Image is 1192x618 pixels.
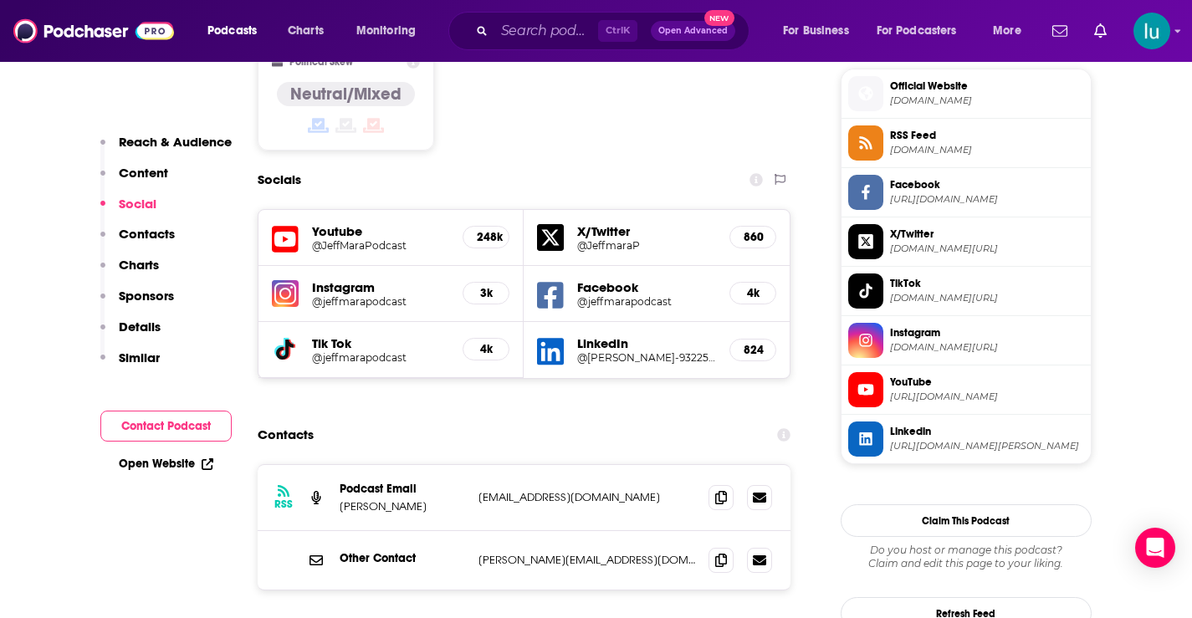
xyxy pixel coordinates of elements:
[119,288,174,304] p: Sponsors
[981,18,1042,44] button: open menu
[890,391,1084,403] span: https://www.youtube.com/@JeffMaraPodcast
[848,323,1084,358] a: Instagram[DOMAIN_NAME][URL]
[100,134,232,165] button: Reach & Audience
[890,243,1084,255] span: twitter.com/JeffmaraP
[1133,13,1170,49] button: Show profile menu
[890,193,1084,206] span: https://www.facebook.com/jeffmarapodcast
[100,350,160,381] button: Similar
[598,20,637,42] span: Ctrl K
[1087,17,1113,45] a: Show notifications dropdown
[477,342,495,356] h5: 4k
[119,457,213,471] a: Open Website
[340,551,465,565] p: Other Contact
[258,164,301,196] h2: Socials
[848,372,1084,407] a: YouTube[URL][DOMAIN_NAME]
[477,286,495,300] h5: 3k
[312,351,450,364] a: @jeffmarapodcast
[577,295,716,308] a: @jeffmarapodcast
[312,295,450,308] a: @jeffmarapodcast
[848,175,1084,210] a: Facebook[URL][DOMAIN_NAME]
[290,84,402,105] h4: Neutral/Mixed
[848,224,1084,259] a: X/Twitter[DOMAIN_NAME][URL]
[577,223,716,239] h5: X/Twitter
[1133,13,1170,49] img: User Profile
[577,239,716,252] a: @JeffmaraP
[848,273,1084,309] a: TikTok[DOMAIN_NAME][URL]
[841,544,1092,570] div: Claim and edit this page to your liking.
[1135,528,1175,568] div: Open Intercom Messenger
[1046,17,1074,45] a: Show notifications dropdown
[119,165,168,181] p: Content
[277,18,334,44] a: Charts
[494,18,598,44] input: Search podcasts, credits, & more...
[312,335,450,351] h5: Tik Tok
[890,341,1084,354] span: instagram.com/jeffmarapodcast
[890,177,1084,192] span: Facebook
[890,325,1084,340] span: Instagram
[100,288,174,319] button: Sponsors
[478,490,696,504] p: [EMAIL_ADDRESS][DOMAIN_NAME]
[312,223,450,239] h5: Youtube
[993,19,1021,43] span: More
[866,18,981,44] button: open menu
[577,351,716,364] a: @[PERSON_NAME]-93225a11
[119,226,175,242] p: Contacts
[258,419,314,451] h2: Contacts
[1133,13,1170,49] span: Logged in as lusodano
[890,440,1084,452] span: https://www.linkedin.com/in/jeffrey-reynolds-93225a11
[345,18,437,44] button: open menu
[100,196,156,227] button: Social
[658,27,728,35] span: Open Advanced
[744,343,762,357] h5: 824
[196,18,279,44] button: open menu
[274,498,293,511] h3: RSS
[890,375,1084,390] span: YouTube
[207,19,257,43] span: Podcasts
[890,227,1084,242] span: X/Twitter
[119,196,156,212] p: Social
[119,319,161,335] p: Details
[577,335,716,351] h5: LinkedIn
[890,292,1084,304] span: tiktok.com/@jeffmarapodcast
[848,76,1084,111] a: Official Website[DOMAIN_NAME]
[100,257,159,288] button: Charts
[356,19,416,43] span: Monitoring
[312,279,450,295] h5: Instagram
[841,504,1092,537] button: Claim This Podcast
[651,21,735,41] button: Open AdvancedNew
[119,257,159,273] p: Charts
[477,230,495,244] h5: 248k
[841,544,1092,557] span: Do you host or manage this podcast?
[13,15,174,47] img: Podchaser - Follow, Share and Rate Podcasts
[100,226,175,257] button: Contacts
[100,319,161,350] button: Details
[340,499,465,513] p: [PERSON_NAME]
[890,128,1084,143] span: RSS Feed
[877,19,957,43] span: For Podcasters
[312,239,450,252] a: @JeffMaraPodcast
[890,144,1084,156] span: anchor.fm
[744,286,762,300] h5: 4k
[288,19,324,43] span: Charts
[890,79,1084,94] span: Official Website
[783,19,849,43] span: For Business
[340,482,465,496] p: Podcast Email
[890,424,1084,439] span: Linkedin
[771,18,870,44] button: open menu
[704,10,734,26] span: New
[890,276,1084,291] span: TikTok
[100,165,168,196] button: Content
[890,94,1084,107] span: jeffmarapodcast.com
[464,12,765,50] div: Search podcasts, credits, & more...
[119,134,232,150] p: Reach & Audience
[848,421,1084,457] a: Linkedin[URL][DOMAIN_NAME][PERSON_NAME]
[272,280,299,307] img: iconImage
[577,279,716,295] h5: Facebook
